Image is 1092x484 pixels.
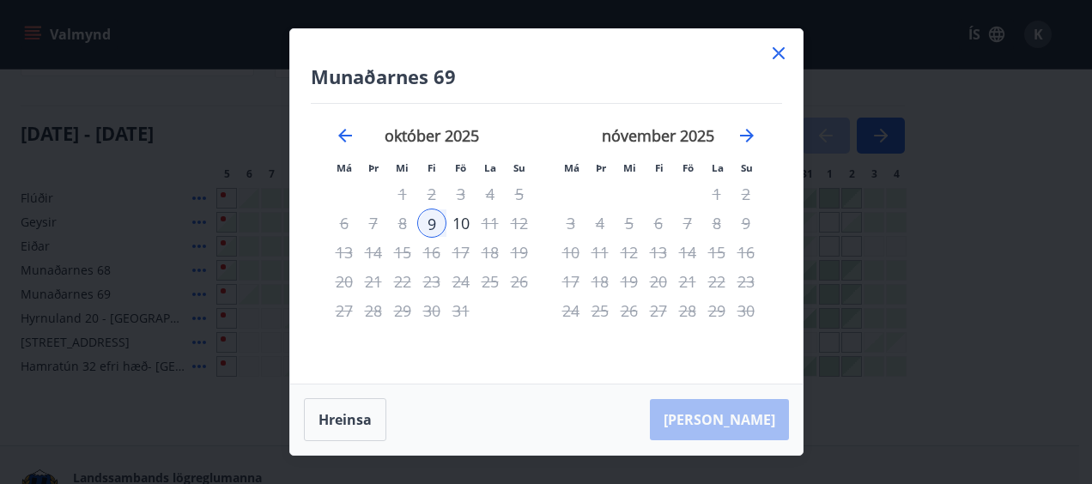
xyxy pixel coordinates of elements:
[702,296,731,325] td: Not available. laugardagur, 29. nóvember 2025
[476,209,505,238] td: Not available. laugardagur, 11. október 2025
[615,296,644,325] td: Not available. miðvikudagur, 26. nóvember 2025
[702,238,731,267] td: Not available. laugardagur, 15. nóvember 2025
[476,238,505,267] td: Not available. laugardagur, 18. október 2025
[564,161,579,174] small: Má
[385,125,479,146] strong: október 2025
[731,209,761,238] td: Not available. sunnudagur, 9. nóvember 2025
[585,267,615,296] td: Not available. þriðjudagur, 18. nóvember 2025
[476,267,505,296] td: Not available. laugardagur, 25. október 2025
[623,161,636,174] small: Mi
[428,161,436,174] small: Fi
[702,267,731,296] td: Not available. laugardagur, 22. nóvember 2025
[476,179,505,209] td: Not available. laugardagur, 4. október 2025
[446,238,476,267] td: Not available. föstudagur, 17. október 2025
[455,161,466,174] small: Fö
[513,161,525,174] small: Su
[644,267,673,296] td: Not available. fimmtudagur, 20. nóvember 2025
[417,296,446,325] td: Not available. fimmtudagur, 30. október 2025
[673,238,702,267] td: Not available. föstudagur, 14. nóvember 2025
[644,296,673,325] td: Not available. fimmtudagur, 27. nóvember 2025
[388,238,417,267] td: Not available. miðvikudagur, 15. október 2025
[417,238,446,267] td: Not available. fimmtudagur, 16. október 2025
[330,209,359,238] td: Not available. mánudagur, 6. október 2025
[673,209,702,238] div: Aðeins útritun í boði
[505,179,534,209] td: Not available. sunnudagur, 5. október 2025
[330,296,359,325] td: Not available. mánudagur, 27. október 2025
[644,209,673,238] td: Not available. fimmtudagur, 6. nóvember 2025
[446,209,476,238] td: Choose föstudagur, 10. október 2025 as your check-out date. It’s available.
[396,161,409,174] small: Mi
[731,179,761,209] td: Not available. sunnudagur, 2. nóvember 2025
[388,209,417,238] td: Not available. miðvikudagur, 8. október 2025
[505,238,534,267] td: Not available. sunnudagur, 19. október 2025
[673,267,702,296] td: Not available. föstudagur, 21. nóvember 2025
[712,161,724,174] small: La
[702,179,731,209] td: Not available. laugardagur, 1. nóvember 2025
[417,209,446,238] td: Selected as start date. fimmtudagur, 9. október 2025
[585,296,615,325] td: Not available. þriðjudagur, 25. nóvember 2025
[330,238,359,267] td: Not available. mánudagur, 13. október 2025
[446,179,476,209] td: Not available. föstudagur, 3. október 2025
[359,209,388,238] td: Not available. þriðjudagur, 7. október 2025
[731,238,761,267] td: Not available. sunnudagur, 16. nóvember 2025
[330,267,359,296] td: Not available. mánudagur, 20. október 2025
[615,209,644,238] td: Not available. miðvikudagur, 5. nóvember 2025
[556,296,585,325] td: Not available. mánudagur, 24. nóvember 2025
[335,125,355,146] div: Move backward to switch to the previous month.
[731,267,761,296] td: Not available. sunnudagur, 23. nóvember 2025
[337,161,352,174] small: Má
[388,267,417,296] td: Not available. miðvikudagur, 22. október 2025
[682,161,694,174] small: Fö
[368,161,379,174] small: Þr
[737,125,757,146] div: Move forward to switch to the next month.
[446,267,476,296] td: Not available. föstudagur, 24. október 2025
[505,267,534,296] td: Not available. sunnudagur, 26. október 2025
[615,267,644,296] td: Not available. miðvikudagur, 19. nóvember 2025
[417,209,446,238] div: 9
[417,267,446,296] div: Aðeins útritun í boði
[446,296,476,325] td: Not available. föstudagur, 31. október 2025
[556,267,585,296] td: Not available. mánudagur, 17. nóvember 2025
[741,161,753,174] small: Su
[359,296,388,325] td: Not available. þriðjudagur, 28. október 2025
[417,267,446,296] td: Not available. fimmtudagur, 23. október 2025
[673,238,702,267] div: Aðeins útritun í boði
[304,398,386,441] button: Hreinsa
[731,296,761,325] td: Not available. sunnudagur, 30. nóvember 2025
[505,209,534,238] td: Not available. sunnudagur, 12. október 2025
[359,267,388,296] td: Not available. þriðjudagur, 21. október 2025
[359,238,388,267] td: Not available. þriðjudagur, 14. október 2025
[556,209,585,238] td: Not available. mánudagur, 3. nóvember 2025
[655,161,664,174] small: Fi
[311,104,782,363] div: Calendar
[556,238,585,267] td: Not available. mánudagur, 10. nóvember 2025
[596,161,606,174] small: Þr
[644,238,673,267] td: Not available. fimmtudagur, 13. nóvember 2025
[388,179,417,209] td: Not available. miðvikudagur, 1. október 2025
[673,296,702,325] td: Not available. föstudagur, 28. nóvember 2025
[673,209,702,238] td: Not available. föstudagur, 7. nóvember 2025
[484,161,496,174] small: La
[417,179,446,209] td: Not available. fimmtudagur, 2. október 2025
[446,238,476,267] div: Aðeins útritun í boði
[585,238,615,267] td: Not available. þriðjudagur, 11. nóvember 2025
[311,64,782,89] h4: Munaðarnes 69
[602,125,714,146] strong: nóvember 2025
[585,209,615,238] td: Not available. þriðjudagur, 4. nóvember 2025
[702,209,731,238] td: Not available. laugardagur, 8. nóvember 2025
[615,238,644,267] td: Not available. miðvikudagur, 12. nóvember 2025
[446,209,476,238] div: Aðeins útritun í boði
[388,296,417,325] td: Not available. miðvikudagur, 29. október 2025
